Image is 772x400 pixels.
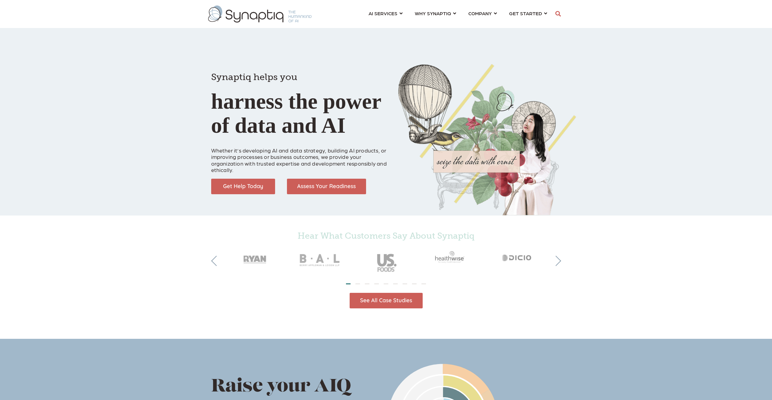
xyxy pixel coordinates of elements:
a: COMPANY [468,8,497,19]
li: Page dot 2 [355,283,360,284]
img: Get Help Today [211,179,275,194]
h1: harness the power of data and AI [211,61,389,138]
li: Page dot 1 [346,283,351,284]
img: Assess Your Readiness [287,179,366,194]
a: AI SERVICES [369,8,403,19]
span: AI SERVICES [369,10,397,16]
img: Dicio [485,244,550,270]
a: WHY SYNAPTIQ [415,8,456,19]
li: Page dot 3 [365,283,369,284]
li: Page dot 7 [403,283,407,284]
h4: Hear What Customers Say About Synaptiq [222,231,550,241]
li: Page dot 6 [393,283,398,284]
li: Page dot 9 [421,283,426,284]
span: GET STARTED [509,10,542,16]
img: Collage of girl, balloon, bird, and butterfly, with seize the data with ernst text [398,64,576,216]
img: USFoods_gray50 [353,244,419,278]
img: BAL_gray50 [288,244,353,278]
button: Next [551,256,561,266]
li: Page dot 4 [374,283,379,284]
li: Page dot 8 [412,283,417,284]
span: Synaptiq helps you [211,72,297,82]
button: Previous [211,256,222,266]
img: RyanCompanies_gray50_2 [222,244,288,270]
nav: menu [362,3,553,25]
span: WHY SYNAPTIQ [415,10,451,16]
img: synaptiq logo-1 [208,5,312,23]
p: Whether it’s developing AI and data strategy, building AI products, or improving processes or bus... [211,140,389,173]
img: Healthwise_gray50 [419,244,485,270]
img: See All Case Studies [350,293,423,308]
a: GET STARTED [509,8,547,19]
span: Raise your AIQ [211,378,351,396]
li: Page dot 5 [384,283,388,284]
span: COMPANY [468,10,492,16]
